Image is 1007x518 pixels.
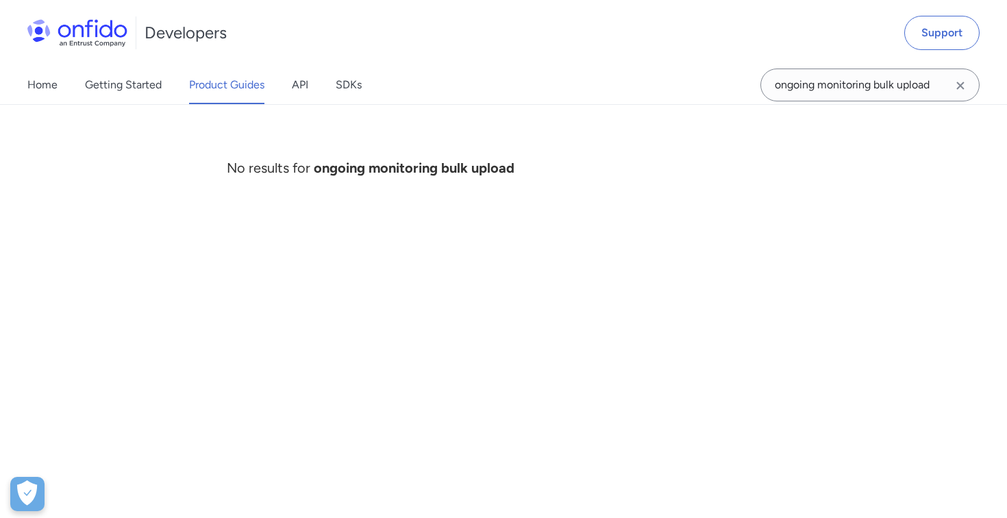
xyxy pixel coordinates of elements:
b: ongoing monitoring bulk upload [310,160,514,176]
a: API [292,66,308,104]
span: No results for [227,160,514,176]
a: Getting Started [85,66,162,104]
div: Cookie Preferences [10,477,45,511]
a: SDKs [336,66,362,104]
a: Home [27,66,58,104]
a: Product Guides [189,66,264,104]
svg: Clear search field button [952,77,969,94]
a: Support [904,16,980,50]
input: Onfido search input field [760,69,980,101]
button: Open Preferences [10,477,45,511]
img: Onfido Logo [27,19,127,47]
h1: Developers [145,22,227,44]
